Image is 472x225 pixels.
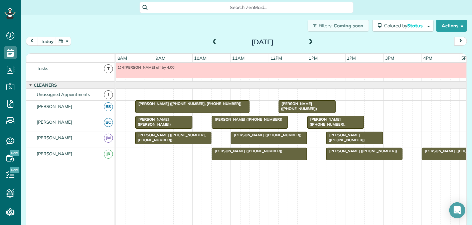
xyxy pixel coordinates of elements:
[269,55,284,61] span: 12pm
[10,150,19,156] span: New
[326,149,398,153] span: [PERSON_NAME] ([PHONE_NUMBER])
[307,55,319,61] span: 1pm
[193,55,208,61] span: 10am
[384,23,425,29] span: Colored by
[211,117,283,122] span: [PERSON_NAME] ([PHONE_NUMBER])
[460,55,472,61] span: 5pm
[104,102,113,111] span: BS
[121,65,175,70] span: [PERSON_NAME] off by 4:00
[230,133,302,137] span: [PERSON_NAME] ([PHONE_NUMBER])
[104,150,113,159] span: JR
[454,37,467,46] button: next
[104,118,113,127] span: BC
[346,55,357,61] span: 2pm
[307,117,345,131] span: [PERSON_NAME] ([PHONE_NUMBER], [PHONE_NUMBER])
[35,151,74,156] span: [PERSON_NAME]
[135,117,173,141] span: [PERSON_NAME] ([PERSON_NAME]) [PERSON_NAME] ([PHONE_NUMBER], [PHONE_NUMBER])
[221,38,304,46] h2: [DATE]
[436,20,467,32] button: Actions
[35,135,74,140] span: [PERSON_NAME]
[407,23,424,29] span: Status
[326,133,365,142] span: [PERSON_NAME] ([PHONE_NUMBER])
[231,55,246,61] span: 11am
[10,167,19,173] span: New
[35,104,74,109] span: [PERSON_NAME]
[35,119,74,125] span: [PERSON_NAME]
[154,55,167,61] span: 9am
[319,23,333,29] span: Filters:
[449,202,465,218] div: Open Intercom Messenger
[278,101,317,111] span: [PERSON_NAME] ([PHONE_NUMBER])
[116,55,129,61] span: 8am
[104,90,113,99] span: !
[384,55,396,61] span: 3pm
[211,149,283,153] span: [PERSON_NAME] ([PHONE_NUMBER])
[38,37,56,46] button: today
[422,55,434,61] span: 4pm
[26,37,38,46] button: prev
[135,101,242,106] span: [PERSON_NAME] ([PHONE_NUMBER], [PHONE_NUMBER])
[35,92,91,97] span: Unassigned Appointments
[104,134,113,143] span: JM
[35,66,49,71] span: Tasks
[372,20,434,32] button: Colored byStatus
[104,64,113,73] span: T
[334,23,364,29] span: Coming soon
[32,82,58,88] span: Cleaners
[135,133,206,142] span: [PERSON_NAME] ([PHONE_NUMBER], [PHONE_NUMBER])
